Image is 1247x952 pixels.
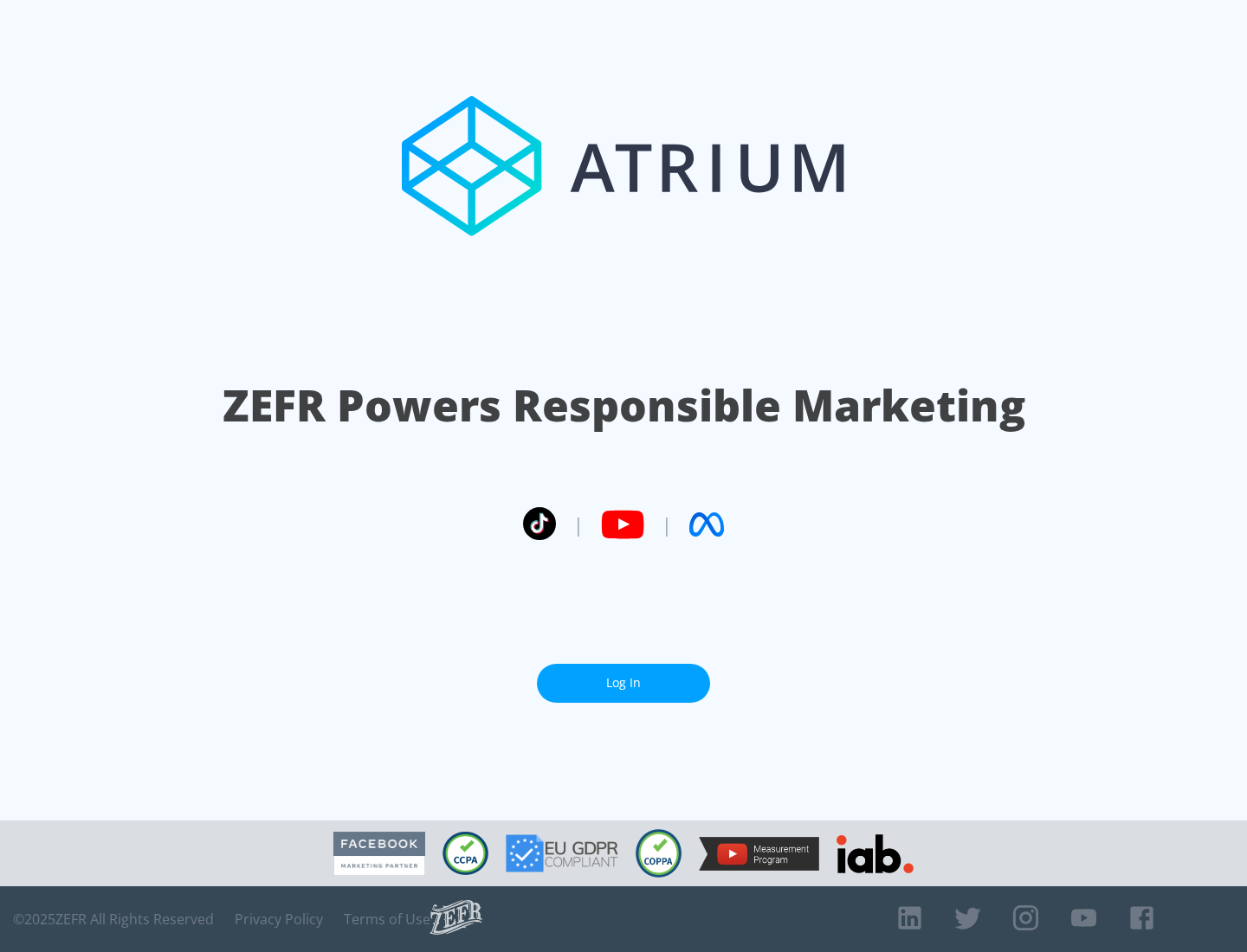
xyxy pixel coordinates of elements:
a: Log In [537,664,710,703]
a: Terms of Use [344,910,430,928]
h1: ZEFR Powers Responsible Marketing [223,376,1025,435]
a: Privacy Policy [235,910,323,928]
img: COPPA Compliant [636,829,682,878]
span: | [662,511,672,537]
span: | [573,511,584,537]
img: Facebook Marketing Partner [333,832,425,876]
img: YouTube Measurement Program [699,837,819,871]
img: IAB [837,834,914,873]
span: © 2025 ZEFR All Rights Reserved [13,910,214,928]
img: GDPR Compliant [506,834,618,872]
img: CCPA Compliant [443,832,488,875]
